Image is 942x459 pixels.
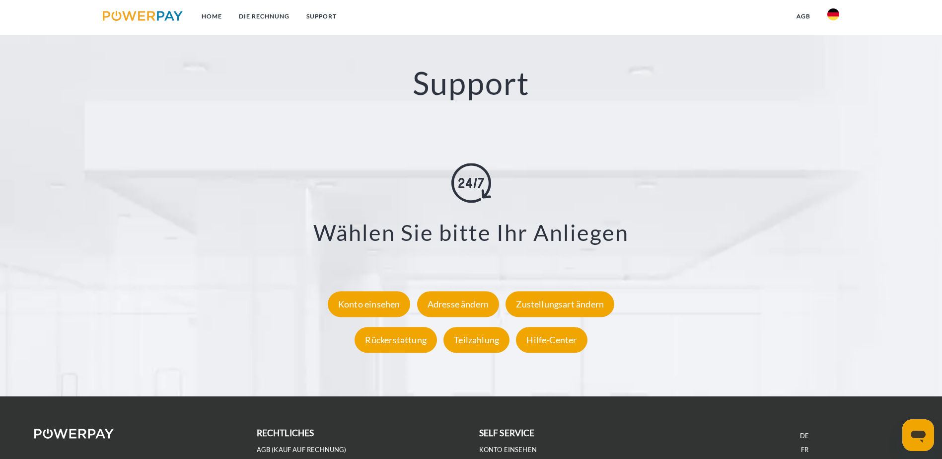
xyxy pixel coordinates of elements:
[34,429,114,439] img: logo-powerpay-white.svg
[298,7,345,25] a: SUPPORT
[417,291,500,317] div: Adresse ändern
[257,446,347,454] a: AGB (Kauf auf Rechnung)
[230,7,298,25] a: DIE RECHNUNG
[506,291,614,317] div: Zustellungsart ändern
[827,8,839,20] img: de
[257,428,314,438] b: rechtliches
[800,432,809,440] a: DE
[47,64,895,103] h2: Support
[801,446,808,454] a: FR
[443,327,509,353] div: Teilzahlung
[902,419,934,451] iframe: Schaltfläche zum Öffnen des Messaging-Fensters
[60,219,882,247] h3: Wählen Sie bitte Ihr Anliegen
[441,334,512,345] a: Teilzahlung
[479,446,537,454] a: Konto einsehen
[355,327,437,353] div: Rückerstattung
[103,11,183,21] img: logo-powerpay.svg
[516,327,587,353] div: Hilfe-Center
[479,428,535,438] b: self service
[788,7,819,25] a: agb
[328,291,411,317] div: Konto einsehen
[193,7,230,25] a: Home
[352,334,439,345] a: Rückerstattung
[503,299,617,309] a: Zustellungsart ändern
[513,334,589,345] a: Hilfe-Center
[325,299,413,309] a: Konto einsehen
[451,163,491,203] img: online-shopping.svg
[415,299,502,309] a: Adresse ändern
